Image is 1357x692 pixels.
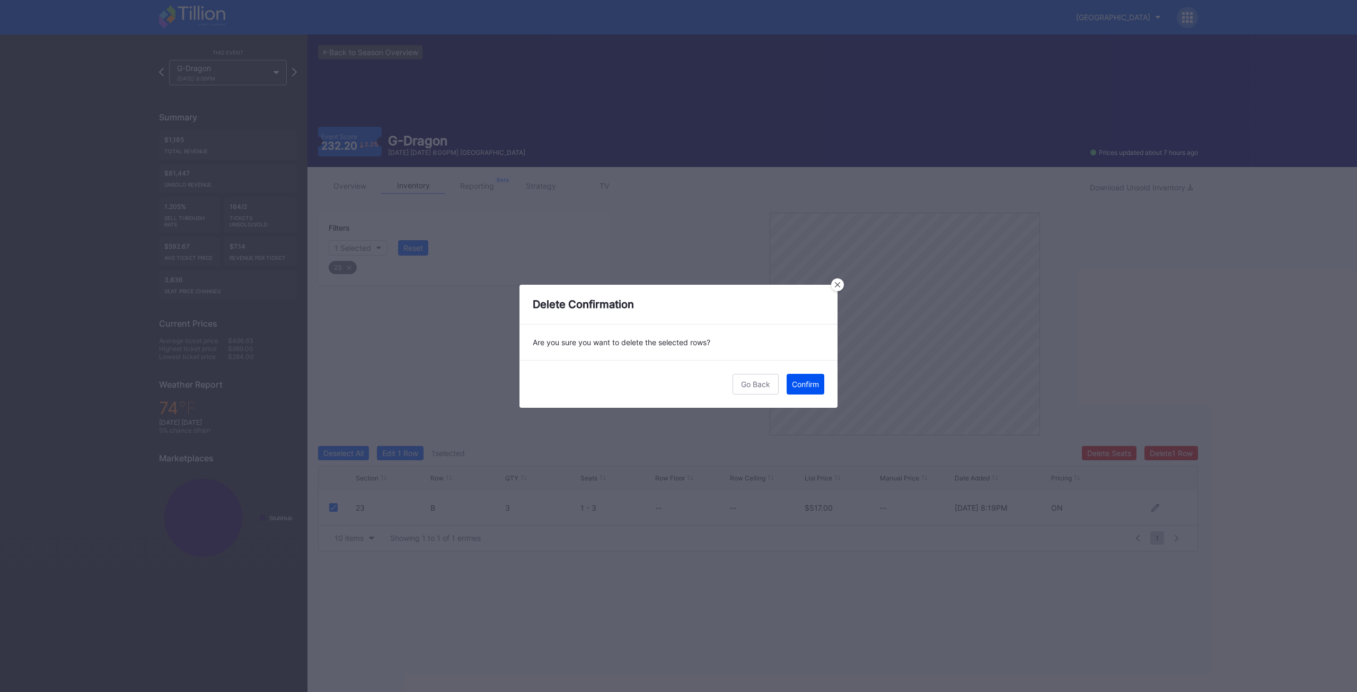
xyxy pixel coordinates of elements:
[519,325,838,360] div: Are you sure you want to delete the selected rows?
[519,285,838,325] div: Delete Confirmation
[733,374,779,395] button: Go Back
[792,380,819,389] div: Confirm
[741,380,770,389] div: Go Back
[787,374,824,395] button: Confirm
